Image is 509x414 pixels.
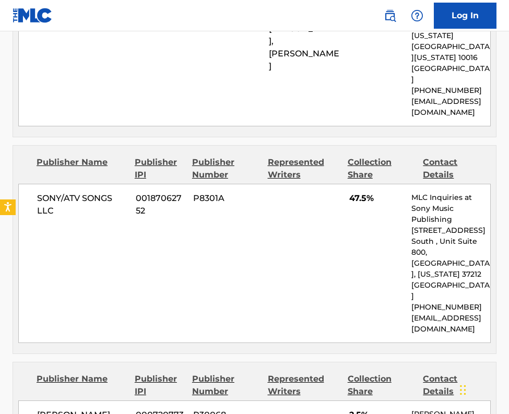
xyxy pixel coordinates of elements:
[349,192,404,205] span: 47.5%
[411,96,490,118] p: [EMAIL_ADDRESS][DOMAIN_NAME]
[411,302,490,313] p: [PHONE_NUMBER]
[457,364,509,414] iframe: Chat Widget
[135,373,184,398] div: Publisher IPI
[13,8,53,23] img: MLC Logo
[348,373,416,398] div: Collection Share
[423,373,491,398] div: Contact Details
[411,313,490,335] p: [EMAIL_ADDRESS][DOMAIN_NAME]
[37,192,128,217] span: SONY/ATV SONGS LLC
[411,63,490,85] p: [GEOGRAPHIC_DATA]
[411,280,490,302] p: [GEOGRAPHIC_DATA]
[192,373,260,398] div: Publisher Number
[407,5,428,26] div: Help
[136,192,185,217] span: 00187062752
[384,9,396,22] img: search
[193,192,261,205] span: P8301A
[411,30,490,63] p: [US_STATE][GEOGRAPHIC_DATA][US_STATE] 10016
[37,156,127,181] div: Publisher Name
[411,258,490,280] p: [GEOGRAPHIC_DATA], [US_STATE] 37212
[460,374,466,406] div: Drag
[411,192,490,225] p: MLC Inquiries at Sony Music Publishing
[411,9,423,22] img: help
[380,5,400,26] a: Public Search
[37,373,127,398] div: Publisher Name
[411,225,490,258] p: [STREET_ADDRESS] South , Unit Suite 800,
[434,3,496,29] a: Log In
[268,373,340,398] div: Represented Writers
[268,156,340,181] div: Represented Writers
[411,85,490,96] p: [PHONE_NUMBER]
[423,156,491,181] div: Contact Details
[192,156,260,181] div: Publisher Number
[348,156,416,181] div: Collection Share
[135,156,184,181] div: Publisher IPI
